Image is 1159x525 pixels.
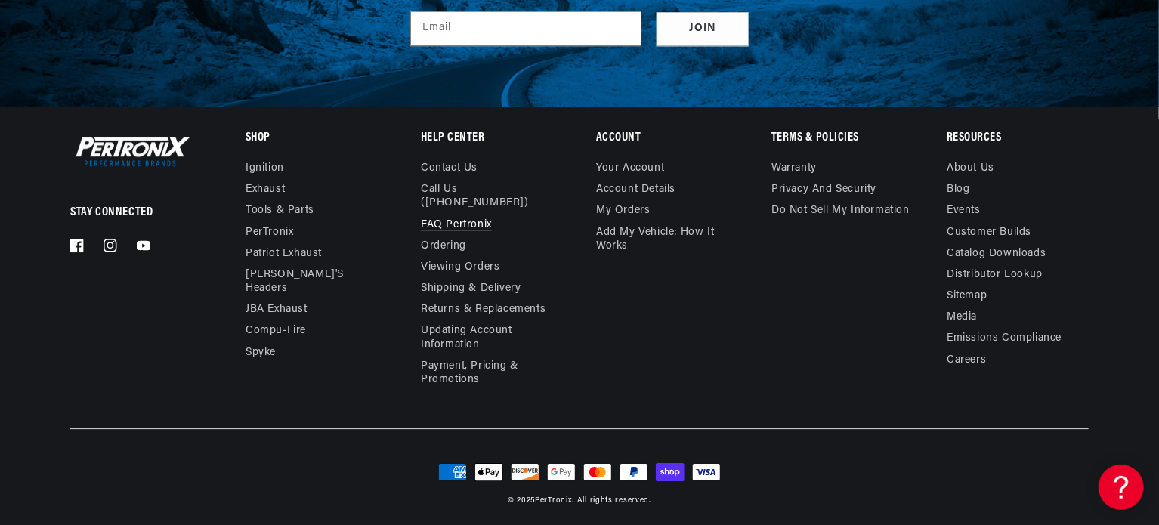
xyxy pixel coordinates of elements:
a: My orders [596,200,650,221]
a: Exhaust [246,179,285,200]
a: Careers [947,350,986,371]
a: Account details [596,179,675,200]
a: Distributor Lookup [947,264,1043,286]
a: Call Us ([PHONE_NUMBER]) [421,179,551,214]
a: Payment, Pricing & Promotions [421,356,562,391]
a: Ignition [246,162,284,179]
a: About Us [947,162,994,179]
small: © 2025 . [508,496,574,505]
p: Stay Connected [70,205,196,221]
a: Privacy and Security [771,179,876,200]
button: Subscribe [657,12,749,46]
input: Email [411,12,641,45]
a: JBA Exhaust [246,299,308,320]
a: Events [947,200,981,221]
a: Media [947,307,977,328]
a: Contact us [421,162,478,179]
a: Shipping & Delivery [421,278,521,299]
a: Warranty [771,162,817,179]
a: Do not sell my information [771,200,910,221]
img: Pertronix [70,133,191,169]
a: Emissions compliance [947,328,1062,349]
a: Your account [596,162,664,179]
a: Tools & Parts [246,200,314,221]
a: Compu-Fire [246,320,306,341]
small: All rights reserved. [577,496,651,505]
a: Ordering [421,236,466,257]
a: Catalog Downloads [947,243,1046,264]
a: PerTronix [535,496,572,505]
a: [PERSON_NAME]'s Headers [246,264,376,299]
a: Sitemap [947,286,987,307]
a: Updating Account Information [421,320,551,355]
a: PerTronix [246,222,293,243]
a: Blog [947,179,969,200]
a: Patriot Exhaust [246,243,322,264]
a: FAQ Pertronix [421,215,492,236]
a: Add My Vehicle: How It Works [596,222,737,257]
a: Returns & Replacements [421,299,546,320]
a: Viewing Orders [421,257,499,278]
a: Customer Builds [947,222,1031,243]
a: Spyke [246,342,276,363]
